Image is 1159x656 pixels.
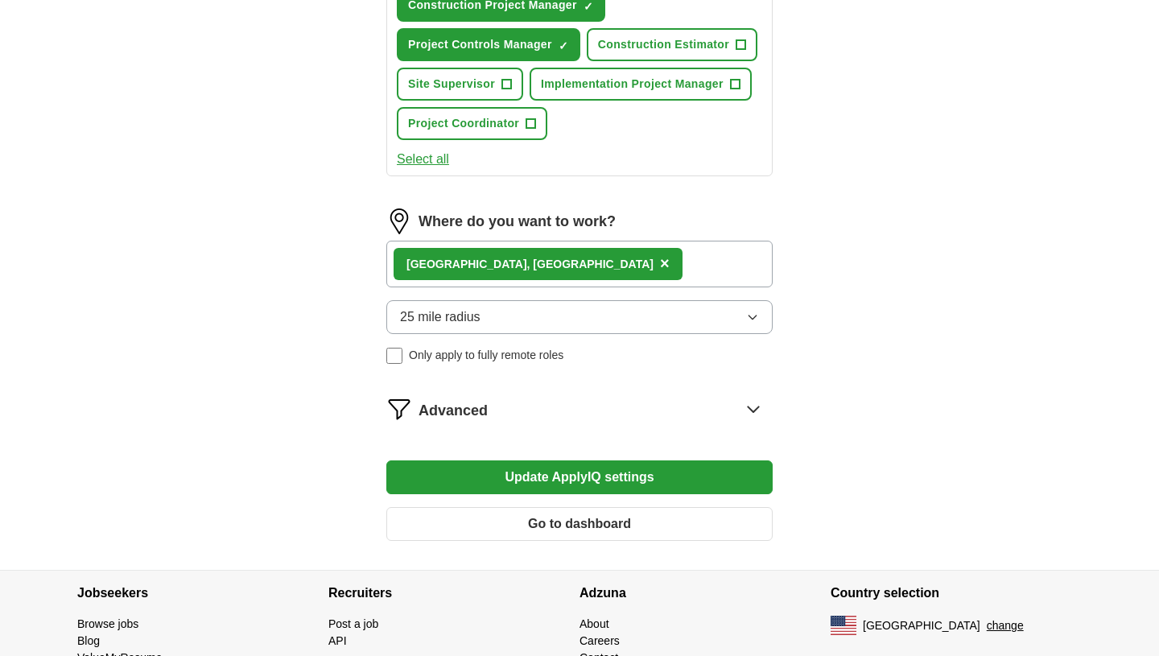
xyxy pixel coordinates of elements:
[559,39,568,52] span: ✓
[406,258,527,270] strong: [GEOGRAPHIC_DATA]
[408,76,495,93] span: Site Supervisor
[406,256,654,273] div: , [GEOGRAPHIC_DATA]
[863,617,980,634] span: [GEOGRAPHIC_DATA]
[328,617,378,630] a: Post a job
[579,634,620,647] a: Careers
[386,460,773,494] button: Update ApplyIQ settings
[77,617,138,630] a: Browse jobs
[831,571,1082,616] h4: Country selection
[386,208,412,234] img: location.png
[598,36,729,53] span: Construction Estimator
[386,348,402,364] input: Only apply to fully remote roles
[419,211,616,233] label: Where do you want to work?
[328,634,347,647] a: API
[831,616,856,635] img: US flag
[408,36,552,53] span: Project Controls Manager
[660,252,670,276] button: ×
[408,115,519,132] span: Project Coordinator
[397,150,449,169] button: Select all
[409,347,563,364] span: Only apply to fully remote roles
[397,107,547,140] button: Project Coordinator
[530,68,752,101] button: Implementation Project Manager
[587,28,757,61] button: Construction Estimator
[579,617,609,630] a: About
[386,396,412,422] img: filter
[987,617,1024,634] button: change
[386,507,773,541] button: Go to dashboard
[660,254,670,272] span: ×
[541,76,724,93] span: Implementation Project Manager
[397,28,580,61] button: Project Controls Manager✓
[386,300,773,334] button: 25 mile radius
[400,307,481,327] span: 25 mile radius
[419,400,488,422] span: Advanced
[77,634,100,647] a: Blog
[397,68,523,101] button: Site Supervisor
